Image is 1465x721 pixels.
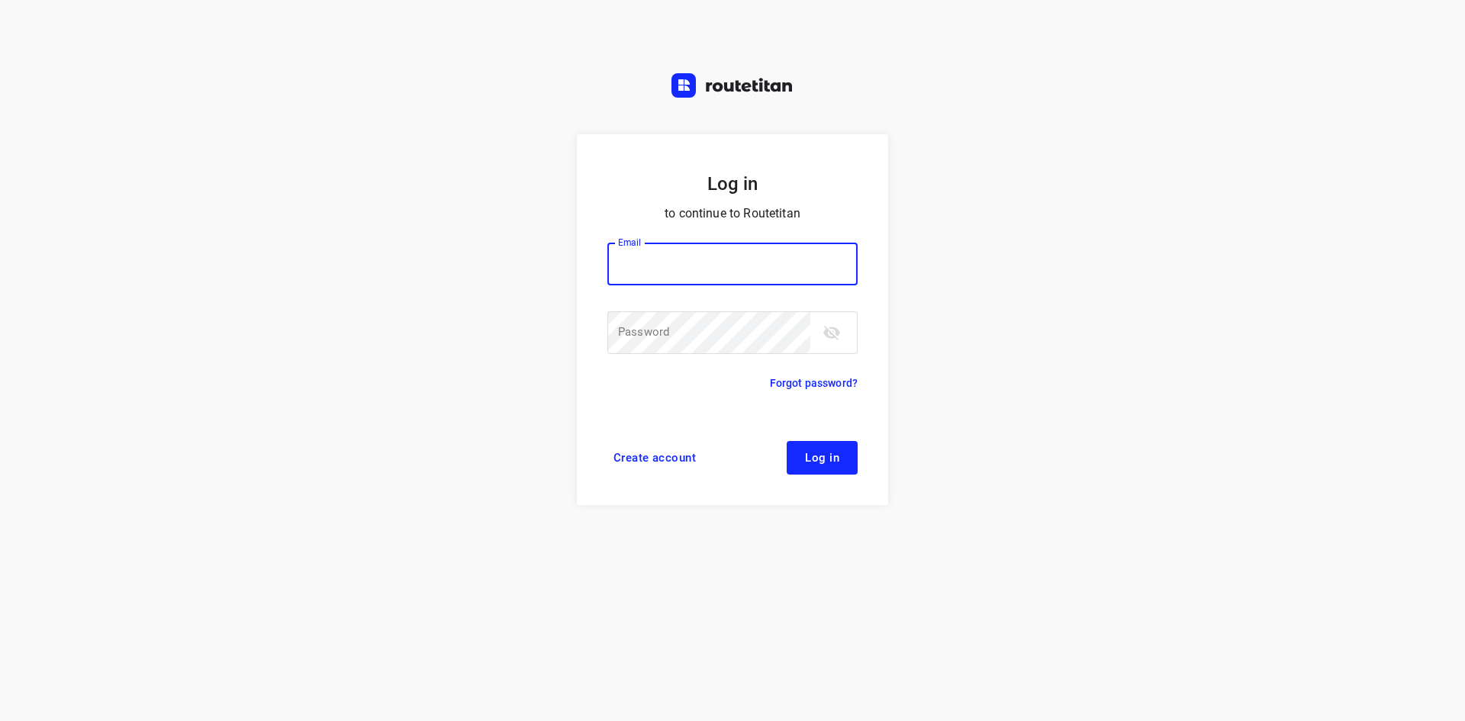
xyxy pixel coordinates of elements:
[805,452,839,464] span: Log in
[787,441,858,475] button: Log in
[671,73,794,101] a: Routetitan
[671,73,794,98] img: Routetitan
[770,374,858,392] a: Forgot password?
[613,452,696,464] span: Create account
[816,317,847,348] button: toggle password visibility
[607,441,702,475] a: Create account
[607,203,858,224] p: to continue to Routetitan
[607,171,858,197] h5: Log in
